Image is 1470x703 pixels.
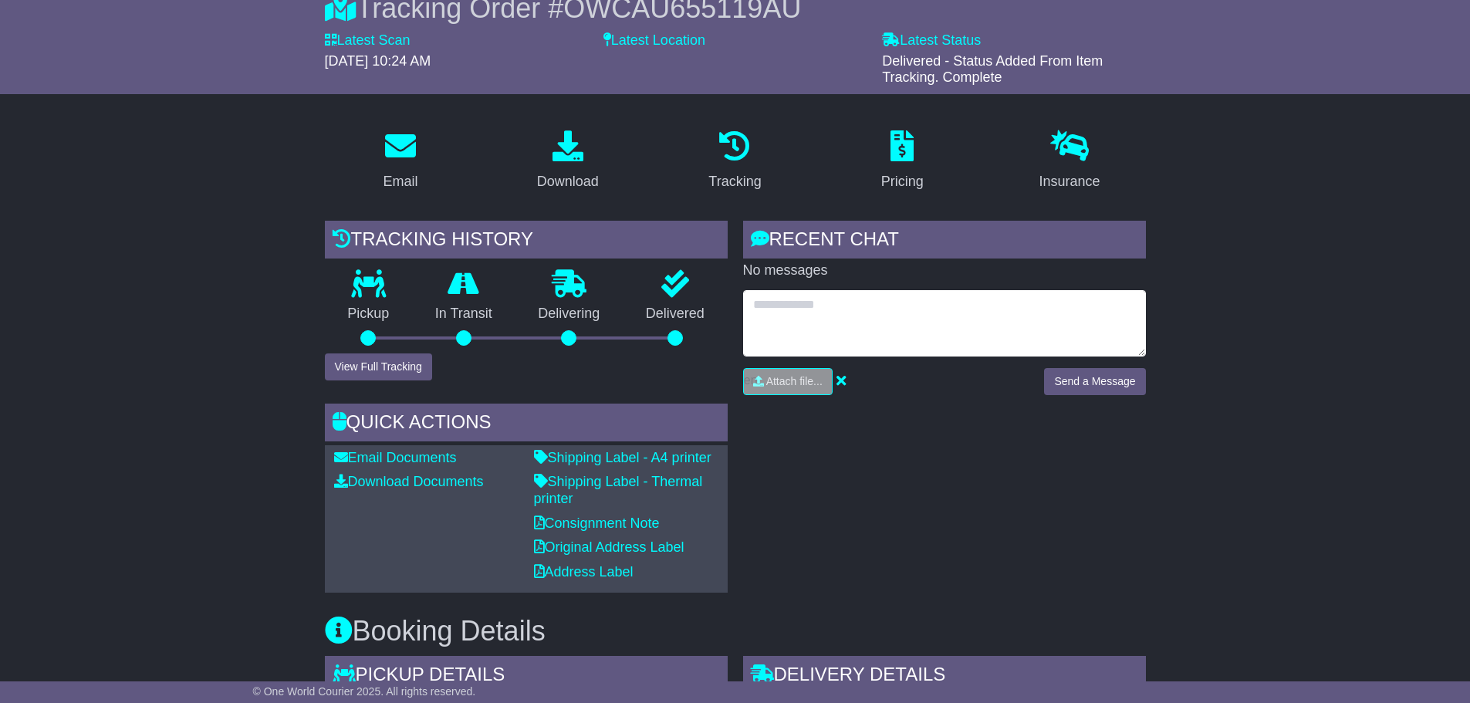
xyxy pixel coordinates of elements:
a: Insurance [1029,125,1110,198]
a: Consignment Note [534,515,660,531]
label: Latest Status [882,32,981,49]
a: Download [527,125,609,198]
div: Quick Actions [325,404,728,445]
button: View Full Tracking [325,353,432,380]
a: Tracking [698,125,771,198]
p: Delivered [623,306,728,323]
a: Shipping Label - A4 printer [534,450,711,465]
a: Address Label [534,564,634,580]
a: Pricing [871,125,934,198]
div: Insurance [1039,171,1100,192]
div: Tracking history [325,221,728,262]
h3: Booking Details [325,616,1146,647]
a: Shipping Label - Thermal printer [534,474,703,506]
label: Latest Location [603,32,705,49]
span: Delivered - Status Added From Item Tracking. Complete [882,53,1103,86]
p: Delivering [515,306,623,323]
label: Latest Scan [325,32,411,49]
a: Download Documents [334,474,484,489]
p: No messages [743,262,1146,279]
div: RECENT CHAT [743,221,1146,262]
a: Original Address Label [534,539,684,555]
span: [DATE] 10:24 AM [325,53,431,69]
button: Send a Message [1044,368,1145,395]
p: In Transit [412,306,515,323]
p: Pickup [325,306,413,323]
div: Pickup Details [325,656,728,698]
a: Email Documents [334,450,457,465]
a: Email [373,125,427,198]
div: Pricing [881,171,924,192]
div: Delivery Details [743,656,1146,698]
div: Email [383,171,417,192]
span: © One World Courier 2025. All rights reserved. [253,685,476,698]
div: Download [537,171,599,192]
div: Tracking [708,171,761,192]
